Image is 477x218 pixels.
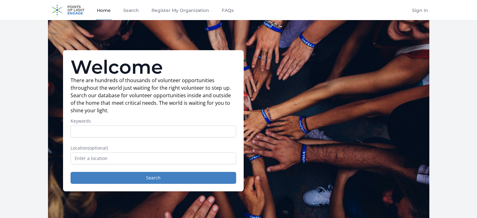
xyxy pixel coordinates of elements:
[71,172,236,184] button: Search
[88,145,108,151] span: (optional)
[71,118,236,124] label: Keywords
[71,145,236,151] label: Location
[71,152,236,164] input: Enter a location
[71,58,236,77] h1: Welcome
[71,77,236,114] p: There are hundreds of thousands of volunteer opportunities throughout the world just waiting for ...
